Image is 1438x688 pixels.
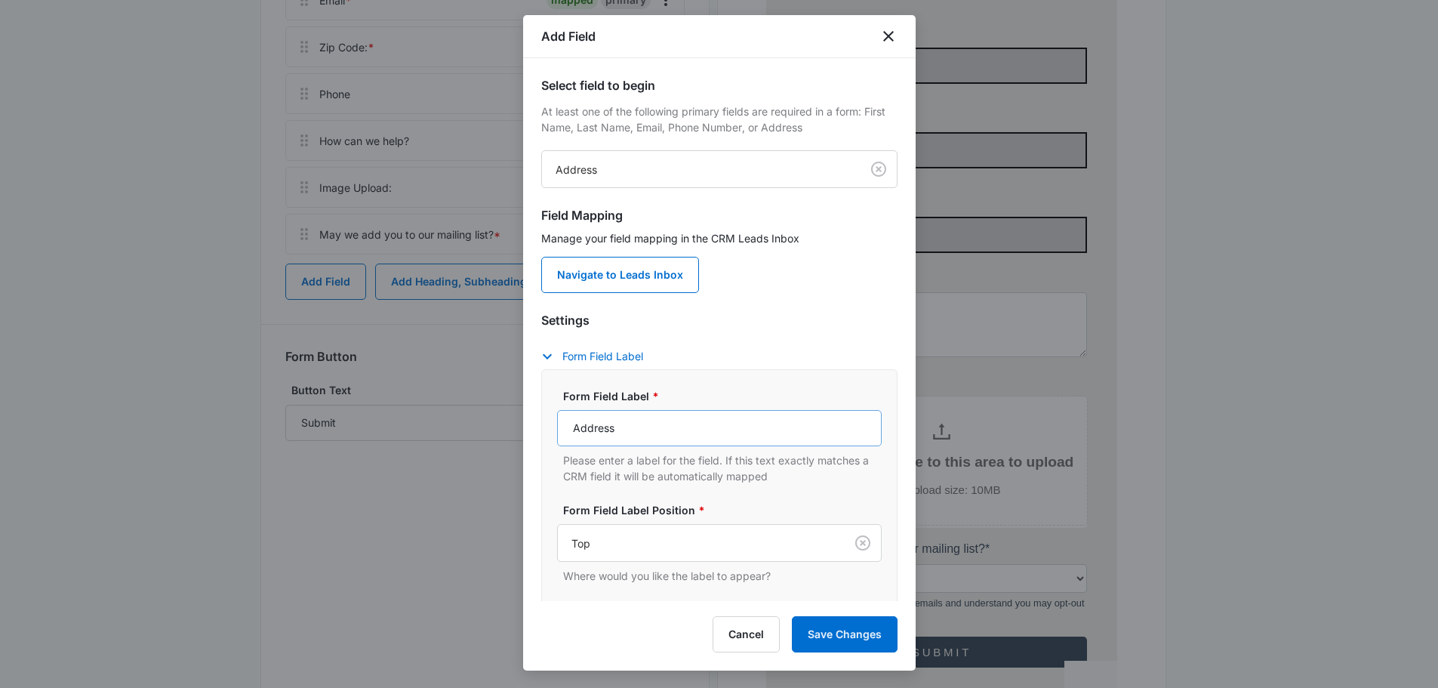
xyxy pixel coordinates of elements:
[30,643,219,656] span: May we add you to our mailing list?
[879,27,898,45] button: close
[851,531,875,555] button: Clear
[563,452,882,484] p: Please enter a label for the field. If this text exactly matches a CRM field it will be automatic...
[563,568,882,584] p: Where would you like the label to appear?
[30,371,129,384] span: How can we help?
[713,616,780,653] button: Cancel
[30,286,65,299] span: Phone
[557,410,882,446] input: Form Field Label
[541,257,699,293] a: Navigate to Leads Inbox
[563,388,888,404] label: Form Field Label
[541,76,898,94] h3: Select field to begin
[563,502,888,518] label: Form Field Label Position
[541,206,898,224] h3: Field Mapping
[30,32,63,45] span: Name
[541,27,596,45] h1: Add Field
[867,157,891,181] button: Clear
[30,117,60,130] span: Email
[541,347,658,366] button: Form Field Label
[541,311,898,329] h3: Settings
[30,475,109,488] span: Image Upload:
[541,230,898,246] p: Manage your field mapping in the CRM Leads Inbox
[541,103,898,135] p: At least one of the following primary fields are required in a form: First Name, Last Name, Email...
[30,202,82,214] span: Zip Code:
[792,616,898,653] button: Save Changes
